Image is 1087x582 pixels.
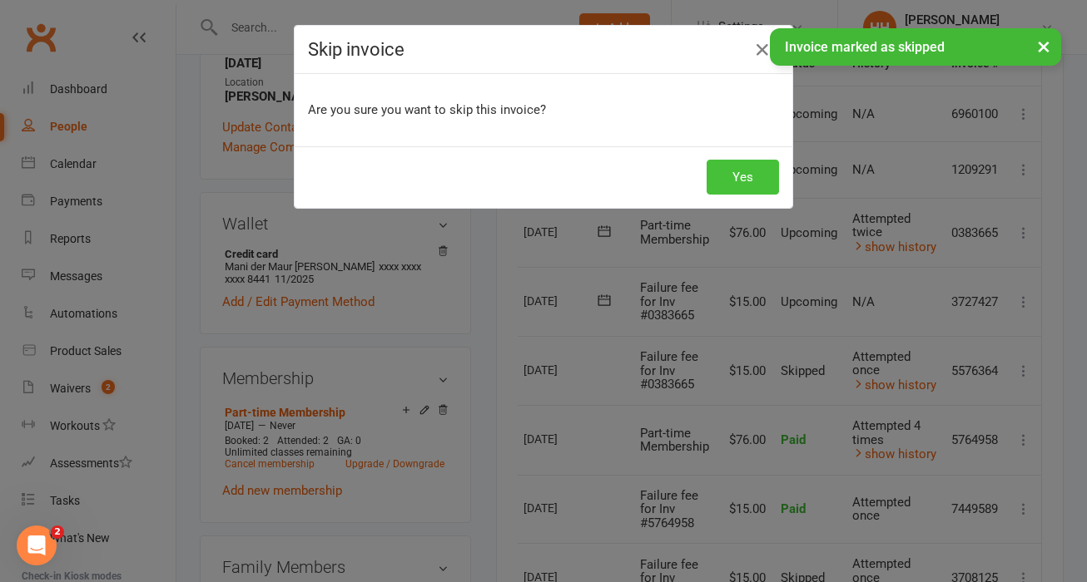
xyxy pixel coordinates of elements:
button: Yes [707,160,779,195]
button: × [1029,28,1059,64]
span: Are you sure you want to skip this invoice? [308,102,546,117]
iframe: Intercom live chat [17,525,57,565]
span: 2 [51,525,64,539]
div: Invoice marked as skipped [770,28,1061,66]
